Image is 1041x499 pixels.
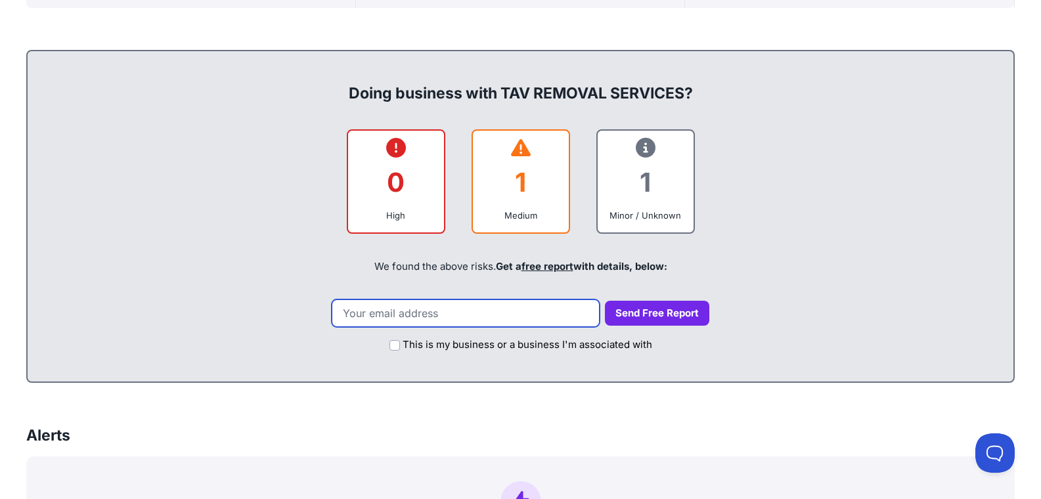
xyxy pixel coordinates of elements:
div: Minor / Unknown [608,209,683,222]
label: This is my business or a business I'm associated with [403,337,652,353]
iframe: Toggle Customer Support [975,433,1015,473]
div: We found the above risks. [41,244,1000,289]
div: 1 [483,156,558,209]
span: Get a with details, below: [496,260,667,272]
div: 1 [608,156,683,209]
a: free report [521,260,573,272]
input: Your email address [332,299,600,327]
button: Send Free Report [605,301,709,326]
div: Medium [483,209,558,222]
div: Doing business with TAV REMOVAL SERVICES? [41,62,1000,104]
div: High [359,209,433,222]
div: 0 [359,156,433,209]
h3: Alerts [26,425,70,446]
